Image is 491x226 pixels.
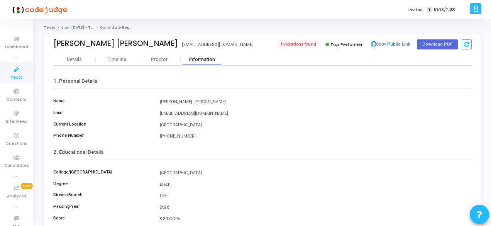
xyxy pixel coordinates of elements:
div: 8.83 CGPA [156,216,476,223]
div: Timeline [108,57,126,63]
h3: 2. Educational Details [53,149,472,155]
h6: Score [49,216,156,221]
span: 1 violations found [278,40,319,49]
h6: Name [49,99,156,104]
button: Download PDF [417,39,458,49]
a: Tests [44,25,55,30]
h6: Stream/Branch [49,192,156,197]
img: logo [10,2,68,17]
span: Analytics [7,193,26,200]
div: [GEOGRAPHIC_DATA] [156,170,476,177]
div: 2026 [156,204,476,211]
h6: Email [49,110,156,115]
h6: Current Location [49,122,156,127]
h6: Passing Year [49,204,156,209]
div: [PERSON_NAME] [PERSON_NAME] [156,99,476,105]
div: [EMAIL_ADDRESS][DOMAIN_NAME] [156,110,476,117]
span: Candidate Report [100,25,135,30]
button: Copy Public Link [369,39,413,50]
div: Information [181,57,223,63]
nav: breadcrumb [44,25,481,30]
div: CSE [156,193,476,199]
span: Interviews [6,119,27,125]
a: 6 pm [DATE] - Titan Engineering Intern 2026 [61,25,146,30]
div: Proctor [138,57,181,63]
div: Details [67,57,82,63]
span: New [21,183,33,189]
span: Candidates [4,163,29,169]
span: T [427,7,432,13]
div: [PERSON_NAME] [PERSON_NAME] [53,39,178,48]
span: 1003/2418 [434,7,455,13]
div: [PHONE_NUMBER] [156,133,476,140]
h3: 1. Personal Details [53,78,472,84]
label: Invites: [408,7,424,13]
span: Tests [10,75,22,81]
div: Btech [156,182,476,188]
h6: Degree [49,181,156,186]
h6: Phone Number [49,133,156,138]
div: [EMAIL_ADDRESS][DOMAIN_NAME] [182,41,254,48]
span: Dashboard [5,44,28,51]
span: Contests [7,97,26,103]
span: Questions [5,141,27,147]
div: [GEOGRAPHIC_DATA] [156,122,476,129]
h6: College/[GEOGRAPHIC_DATA] [49,170,156,175]
span: Top Performer [330,41,362,48]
